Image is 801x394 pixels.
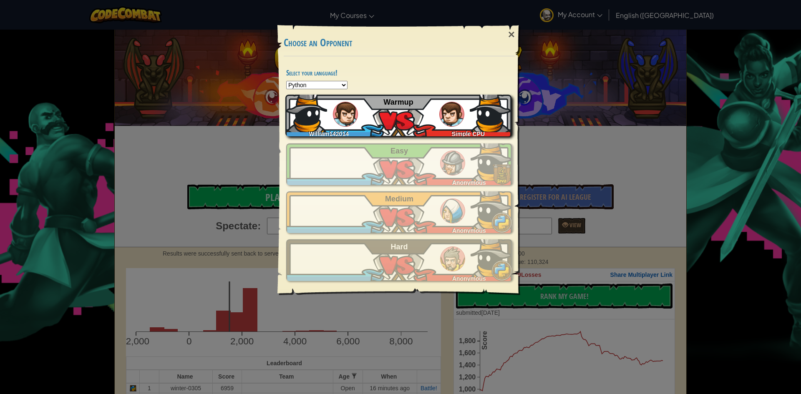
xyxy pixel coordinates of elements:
[471,235,512,277] img: wA8OwgAAAAZJREFUAwDUVRi0OzRGNwAAAABJRU5ErkJggg==
[440,151,465,176] img: humans_ladder_easy.png
[471,139,512,181] img: wA8OwgAAAAZJREFUAwDUVRi0OzRGNwAAAABJRU5ErkJggg==
[439,102,464,127] img: humans_ladder_tutorial.png
[385,195,413,203] span: Medium
[471,187,512,229] img: wA8OwgAAAAZJREFUAwDUVRi0OzRGNwAAAABJRU5ErkJggg==
[502,23,521,47] div: ×
[440,198,465,223] img: humans_ladder_medium.png
[452,130,485,137] span: Simple CPU
[286,143,512,185] a: Anonymous
[286,95,512,136] a: William142014Simple CPU
[309,130,349,137] span: William142014
[286,191,512,233] a: Anonymous
[470,90,511,132] img: wA8OwgAAAAZJREFUAwDUVRi0OzRGNwAAAABJRU5ErkJggg==
[286,239,512,281] a: Anonymous
[383,98,413,106] span: Warmup
[452,179,486,186] span: Anonymous
[391,243,408,251] span: Hard
[390,147,408,155] span: Easy
[440,246,465,271] img: humans_ladder_hard.png
[285,90,327,132] img: wA8OwgAAAAZJREFUAwDUVRi0OzRGNwAAAABJRU5ErkJggg==
[452,227,486,234] span: Anonymous
[333,102,358,127] img: humans_ladder_tutorial.png
[452,275,486,282] span: Anonymous
[286,69,512,77] h4: Select your language!
[284,37,515,48] h3: Choose an Opponent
